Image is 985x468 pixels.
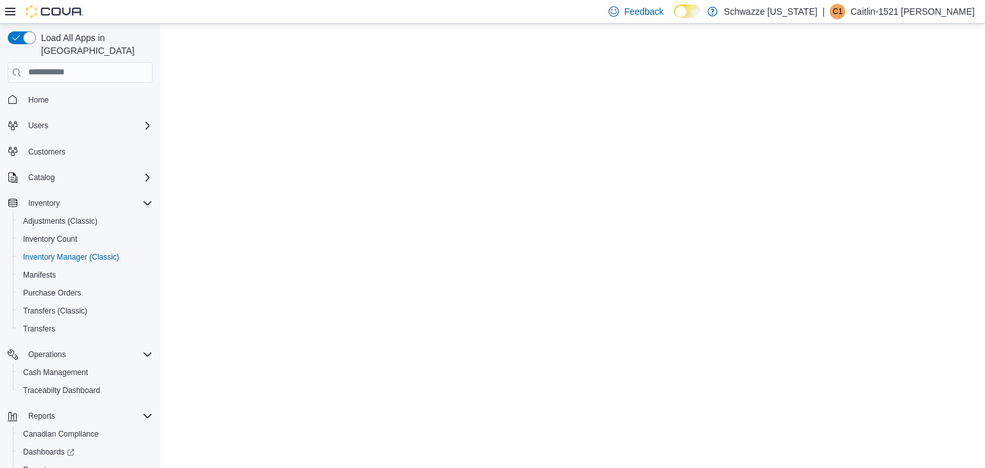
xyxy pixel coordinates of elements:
[23,144,153,160] span: Customers
[13,230,158,248] button: Inventory Count
[28,411,55,421] span: Reports
[23,118,53,133] button: Users
[13,443,158,461] a: Dashboards
[23,408,153,424] span: Reports
[18,444,153,460] span: Dashboards
[13,302,158,320] button: Transfers (Classic)
[830,4,845,19] div: Caitlin-1521 Noll
[23,347,71,362] button: Operations
[23,408,60,424] button: Reports
[3,194,158,212] button: Inventory
[823,4,825,19] p: |
[23,367,88,378] span: Cash Management
[18,213,103,229] a: Adjustments (Classic)
[18,285,153,301] span: Purchase Orders
[23,196,65,211] button: Inventory
[18,267,61,283] a: Manifests
[18,249,124,265] a: Inventory Manager (Classic)
[18,303,153,319] span: Transfers (Classic)
[3,169,158,187] button: Catalog
[13,381,158,399] button: Traceabilty Dashboard
[18,231,153,247] span: Inventory Count
[23,196,153,211] span: Inventory
[18,321,60,337] a: Transfers
[28,121,48,131] span: Users
[18,249,153,265] span: Inventory Manager (Classic)
[13,284,158,302] button: Purchase Orders
[28,147,65,157] span: Customers
[724,4,818,19] p: Schwazze [US_STATE]
[13,248,158,266] button: Inventory Manager (Classic)
[28,95,49,105] span: Home
[18,285,87,301] a: Purchase Orders
[18,444,80,460] a: Dashboards
[13,266,158,284] button: Manifests
[23,347,153,362] span: Operations
[18,303,92,319] a: Transfers (Classic)
[28,172,55,183] span: Catalog
[13,425,158,443] button: Canadian Compliance
[13,212,158,230] button: Adjustments (Classic)
[18,267,153,283] span: Manifests
[23,288,81,298] span: Purchase Orders
[3,117,158,135] button: Users
[23,118,153,133] span: Users
[23,270,56,280] span: Manifests
[23,385,100,396] span: Traceabilty Dashboard
[23,170,60,185] button: Catalog
[674,4,701,18] input: Dark Mode
[23,324,55,334] span: Transfers
[850,4,975,19] p: Caitlin-1521 [PERSON_NAME]
[23,144,71,160] a: Customers
[36,31,153,57] span: Load All Apps in [GEOGRAPHIC_DATA]
[23,170,153,185] span: Catalog
[833,4,843,19] span: C1
[28,349,66,360] span: Operations
[23,92,153,108] span: Home
[23,429,99,439] span: Canadian Compliance
[13,320,158,338] button: Transfers
[3,346,158,364] button: Operations
[624,5,663,18] span: Feedback
[18,383,105,398] a: Traceabilty Dashboard
[13,364,158,381] button: Cash Management
[18,383,153,398] span: Traceabilty Dashboard
[26,5,83,18] img: Cova
[23,252,119,262] span: Inventory Manager (Classic)
[18,231,83,247] a: Inventory Count
[23,216,97,226] span: Adjustments (Classic)
[3,90,158,109] button: Home
[3,142,158,161] button: Customers
[3,407,158,425] button: Reports
[18,365,93,380] a: Cash Management
[18,213,153,229] span: Adjustments (Classic)
[18,426,104,442] a: Canadian Compliance
[23,234,78,244] span: Inventory Count
[18,426,153,442] span: Canadian Compliance
[18,365,153,380] span: Cash Management
[23,306,87,316] span: Transfers (Classic)
[28,198,60,208] span: Inventory
[674,18,675,19] span: Dark Mode
[23,447,74,457] span: Dashboards
[23,92,54,108] a: Home
[18,321,153,337] span: Transfers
